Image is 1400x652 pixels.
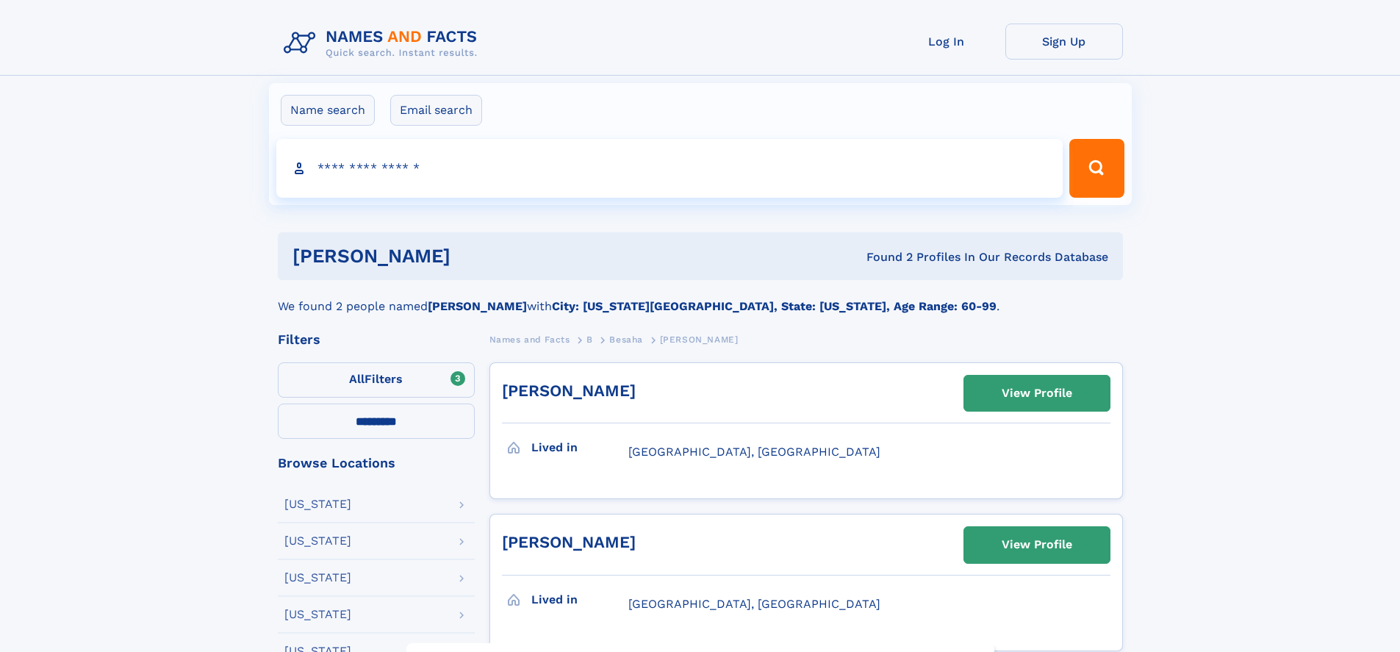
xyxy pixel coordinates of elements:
[284,572,351,584] div: [US_STATE]
[1002,528,1072,562] div: View Profile
[888,24,1005,60] a: Log In
[1005,24,1123,60] a: Sign Up
[284,498,351,510] div: [US_STATE]
[660,334,739,345] span: [PERSON_NAME]
[278,456,475,470] div: Browse Locations
[964,376,1110,411] a: View Profile
[531,587,628,612] h3: Lived in
[276,139,1063,198] input: search input
[1069,139,1124,198] button: Search Button
[1002,376,1072,410] div: View Profile
[428,299,527,313] b: [PERSON_NAME]
[281,95,375,126] label: Name search
[349,372,365,386] span: All
[628,445,880,459] span: [GEOGRAPHIC_DATA], [GEOGRAPHIC_DATA]
[278,362,475,398] label: Filters
[586,334,593,345] span: B
[489,330,570,348] a: Names and Facts
[284,535,351,547] div: [US_STATE]
[292,247,658,265] h1: [PERSON_NAME]
[278,333,475,346] div: Filters
[964,527,1110,562] a: View Profile
[390,95,482,126] label: Email search
[609,334,643,345] span: Besaha
[278,280,1123,315] div: We found 2 people named with .
[552,299,997,313] b: City: [US_STATE][GEOGRAPHIC_DATA], State: [US_STATE], Age Range: 60-99
[502,381,636,400] a: [PERSON_NAME]
[284,609,351,620] div: [US_STATE]
[609,330,643,348] a: Besaha
[278,24,489,63] img: Logo Names and Facts
[658,249,1108,265] div: Found 2 Profiles In Our Records Database
[531,435,628,460] h3: Lived in
[586,330,593,348] a: B
[628,597,880,611] span: [GEOGRAPHIC_DATA], [GEOGRAPHIC_DATA]
[502,533,636,551] a: [PERSON_NAME]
